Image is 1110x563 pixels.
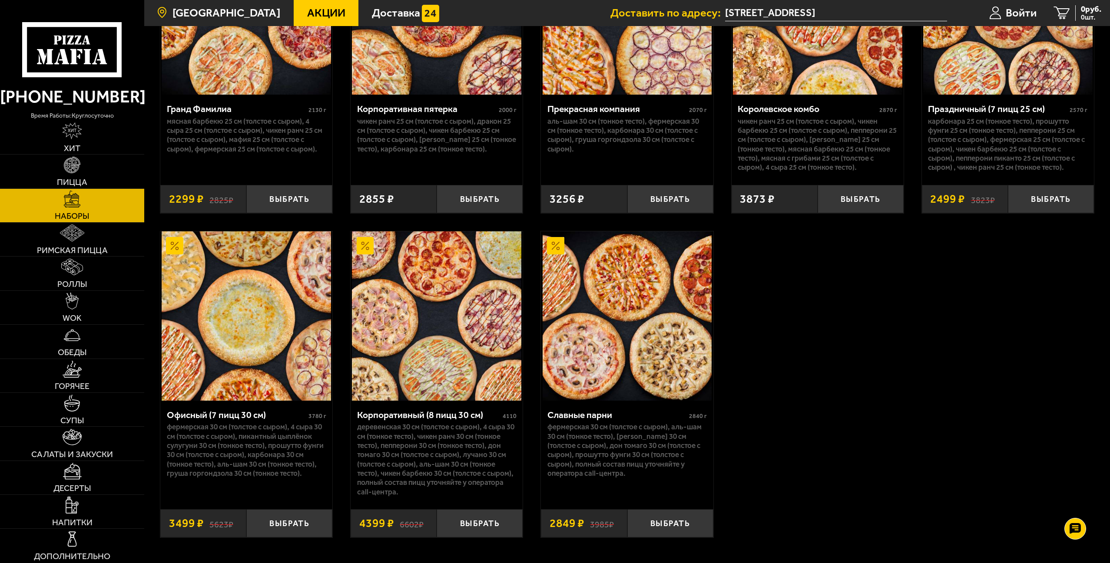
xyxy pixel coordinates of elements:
img: Офисный (7 пицц 30 см) [162,231,331,401]
span: Наборы [55,212,89,220]
button: Выбрать [437,185,523,213]
span: WOK [63,314,82,322]
p: Аль-Шам 30 см (тонкое тесто), Фермерская 30 см (тонкое тесто), Карбонара 30 см (толстое с сыром),... [547,117,707,154]
span: Римская пицца [37,246,108,254]
span: 2000 г [499,106,517,114]
img: 15daf4d41897b9f0e9f617042186c801.svg [422,5,439,22]
button: Выбрать [627,509,713,537]
span: 2130 г [308,106,326,114]
span: Акции [307,7,345,19]
span: Доставить по адресу: [610,7,725,19]
button: Выбрать [246,509,332,537]
span: 4110 [503,412,517,420]
button: Выбрать [437,509,523,537]
img: Славные парни [543,231,712,401]
button: Выбрать [627,185,713,213]
a: АкционныйСлавные парни [541,231,713,401]
div: Корпоративный (8 пицц 30 см) [357,409,500,421]
p: Чикен Ранч 25 см (толстое с сыром), Чикен Барбекю 25 см (толстое с сыром), Пепперони 25 см (толст... [738,117,897,172]
span: 0 руб. [1081,5,1101,13]
s: 3985 ₽ [590,517,614,529]
span: Дополнительно [34,552,110,560]
span: Салаты и закуски [31,450,113,458]
span: Войти [1006,7,1037,19]
div: Прекрасная компания [547,103,687,115]
img: Корпоративный (8 пицц 30 см) [352,231,521,401]
p: Фермерская 30 см (толстое с сыром), 4 сыра 30 см (толстое с сыром), Пикантный цыплёнок сулугуни 3... [167,422,326,478]
span: Напитки [52,518,93,527]
span: Хит [64,144,80,152]
span: 3499 ₽ [169,517,204,529]
span: Горячее [55,382,89,390]
button: Выбрать [246,185,332,213]
span: Обеды [58,348,87,356]
button: Выбрать [818,185,904,213]
span: 0 шт. [1081,14,1101,21]
p: Фермерская 30 см (толстое с сыром), Аль-Шам 30 см (тонкое тесто), [PERSON_NAME] 30 см (толстое с ... [547,422,707,478]
span: 2855 ₽ [359,193,394,205]
div: Офисный (7 пицц 30 см) [167,409,306,421]
div: Корпоративная пятерка [357,103,497,115]
div: Праздничный (7 пицц 25 см) [928,103,1067,115]
button: Выбрать [1008,185,1094,213]
span: Пицца [57,178,87,186]
img: Акционный [166,237,183,254]
input: Ваш адрес доставки [725,5,947,21]
span: 2840 г [689,412,707,420]
s: 3823 ₽ [971,193,995,205]
span: 2870 г [879,106,897,114]
span: Роллы [57,280,87,288]
span: Доставка [372,7,420,19]
span: 2299 ₽ [169,193,204,205]
s: 6602 ₽ [400,517,424,529]
div: Гранд Фамилиа [167,103,306,115]
span: 3780 г [308,412,326,420]
span: Супы [60,416,84,425]
span: [GEOGRAPHIC_DATA] [172,7,280,19]
s: 2825 ₽ [209,193,233,205]
p: Карбонара 25 см (тонкое тесто), Прошутто Фунги 25 см (тонкое тесто), Пепперони 25 см (толстое с с... [928,117,1087,172]
s: 5623 ₽ [209,517,233,529]
span: 2849 ₽ [550,517,584,529]
img: Акционный [547,237,564,254]
span: Десерты [53,484,91,492]
span: 2499 ₽ [930,193,965,205]
span: 3873 ₽ [740,193,775,205]
span: 3256 ₽ [550,193,584,205]
span: улица Кибальчича, 26Д [725,5,947,21]
a: АкционныйОфисный (7 пицц 30 см) [160,231,332,401]
div: Королевское комбо [738,103,877,115]
img: Акционный [357,237,374,254]
p: Деревенская 30 см (толстое с сыром), 4 сыра 30 см (тонкое тесто), Чикен Ранч 30 см (тонкое тесто)... [357,422,517,496]
span: 2070 г [689,106,707,114]
p: Мясная Барбекю 25 см (толстое с сыром), 4 сыра 25 см (толстое с сыром), Чикен Ранч 25 см (толстое... [167,117,326,154]
a: АкционныйКорпоративный (8 пицц 30 см) [351,231,523,401]
div: Славные парни [547,409,687,421]
p: Чикен Ранч 25 см (толстое с сыром), Дракон 25 см (толстое с сыром), Чикен Барбекю 25 см (толстое ... [357,117,517,154]
span: 4399 ₽ [359,517,394,529]
span: 2570 г [1070,106,1087,114]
